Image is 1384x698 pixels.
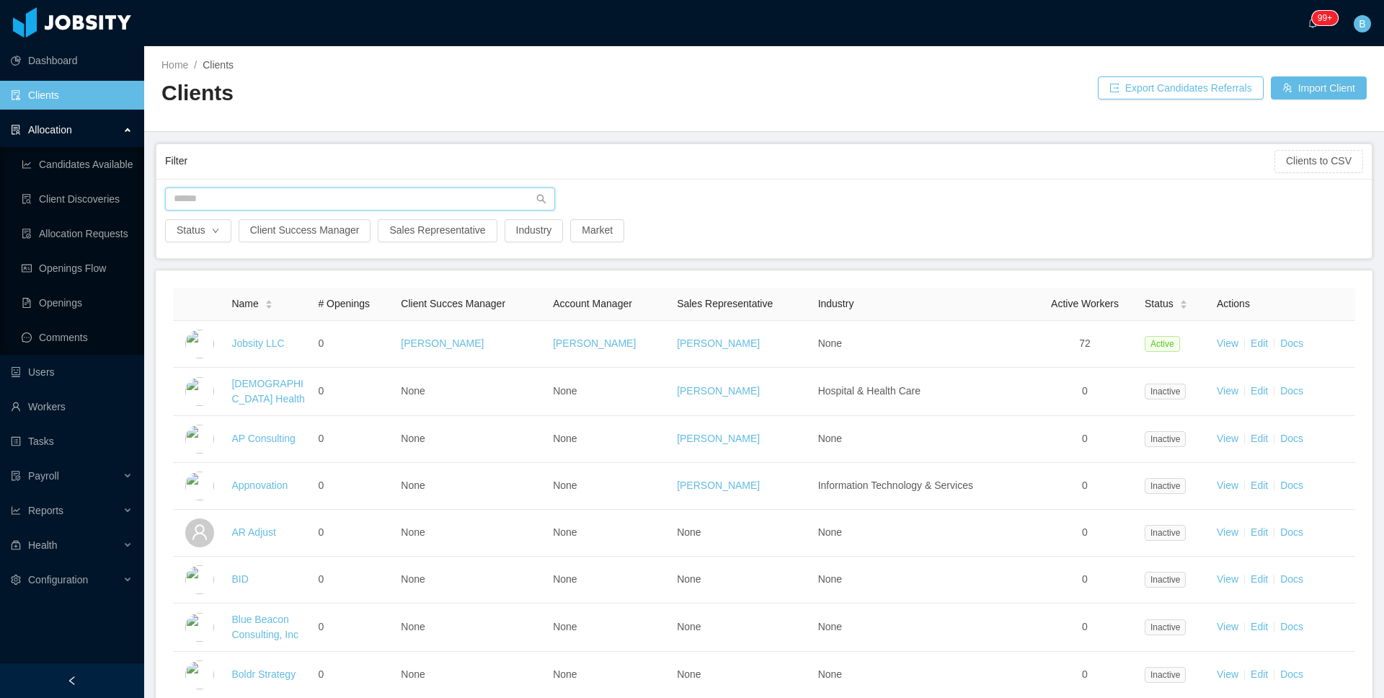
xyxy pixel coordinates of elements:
a: Docs [1280,480,1303,491]
td: 0 [312,416,395,463]
div: Sort [1179,298,1188,308]
span: Information Technology & Services [818,480,973,491]
span: Clients [203,59,234,71]
span: None [818,337,842,349]
td: 0 [312,604,395,652]
a: Docs [1280,621,1303,632]
a: View [1217,433,1238,444]
span: Configuration [28,574,88,586]
a: icon: idcardOpenings Flow [22,254,133,283]
a: Docs [1280,573,1303,585]
button: Industry [505,219,564,242]
span: None [677,526,701,538]
span: Actions [1217,298,1250,309]
span: None [401,573,425,585]
a: Edit [1251,621,1268,632]
span: None [401,668,425,680]
td: 0 [1031,368,1139,416]
span: Sales Representative [677,298,773,309]
img: 6a8e90c0-fa44-11e7-aaa7-9da49113f530_5a5d50e77f870-400w.png [185,377,214,406]
i: icon: caret-up [265,298,272,302]
td: 0 [312,321,395,368]
button: icon: usergroup-addImport Client [1271,76,1367,100]
span: Active [1145,336,1180,352]
img: 6a99a840-fa44-11e7-acf7-a12beca8be8a_5a5d51fe797d3-400w.png [185,613,214,642]
i: icon: caret-down [1179,304,1187,308]
i: icon: solution [11,125,21,135]
span: None [401,433,425,444]
a: [PERSON_NAME] [553,337,636,349]
a: BID [231,573,248,585]
a: [PERSON_NAME] [677,480,760,491]
span: Inactive [1145,384,1186,399]
a: View [1217,526,1238,538]
a: Edit [1251,526,1268,538]
span: None [401,621,425,632]
span: None [677,621,701,632]
a: Edit [1251,573,1268,585]
a: View [1217,573,1238,585]
img: 6a96eda0-fa44-11e7-9f69-c143066b1c39_5a5d5161a4f93-400w.png [185,472,214,500]
a: Edit [1251,668,1268,680]
i: icon: search [536,194,546,204]
img: 6a98c4f0-fa44-11e7-92f0-8dd2fe54cc72_5a5e2f7bcfdbd-400w.png [185,565,214,594]
i: icon: file-protect [11,471,21,481]
i: icon: caret-up [1179,298,1187,302]
a: View [1217,385,1238,397]
span: Client Succes Manager [401,298,505,309]
sup: 245 [1312,11,1338,25]
a: Edit [1251,433,1268,444]
a: View [1217,621,1238,632]
td: 72 [1031,321,1139,368]
a: AR Adjust [231,526,275,538]
a: [PERSON_NAME] [677,433,760,444]
button: Sales Representative [378,219,497,242]
img: dc41d540-fa30-11e7-b498-73b80f01daf1_657caab8ac997-400w.png [185,330,214,358]
td: 0 [312,510,395,557]
a: View [1217,337,1238,349]
i: icon: setting [11,575,21,585]
a: icon: line-chartCandidates Available [22,150,133,179]
span: None [553,480,577,491]
a: Boldr Strategy [231,668,296,680]
a: Appnovation [231,480,288,491]
a: Jobsity LLC [231,337,284,349]
span: None [401,526,425,538]
span: B [1359,15,1365,32]
span: Industry [818,298,854,309]
span: None [401,480,425,491]
td: 0 [1031,510,1139,557]
span: Status [1145,296,1174,312]
i: icon: user [191,523,208,541]
div: Filter [165,148,1274,174]
span: Name [231,296,258,312]
td: 0 [312,463,395,510]
a: View [1217,480,1238,491]
span: # Openings [318,298,370,309]
a: icon: pie-chartDashboard [11,46,133,75]
a: Edit [1251,480,1268,491]
span: None [677,573,701,585]
a: icon: messageComments [22,323,133,352]
a: View [1217,668,1238,680]
span: None [553,573,577,585]
td: 0 [1031,463,1139,510]
a: Docs [1280,337,1303,349]
a: [PERSON_NAME] [677,337,760,349]
a: icon: file-searchClient Discoveries [22,185,133,213]
i: icon: medicine-box [11,540,21,550]
span: Inactive [1145,431,1186,447]
span: None [553,433,577,444]
h2: Clients [161,79,764,108]
a: icon: auditClients [11,81,133,110]
button: Clients to CSV [1274,150,1363,173]
a: Docs [1280,433,1303,444]
span: Inactive [1145,478,1186,494]
button: icon: exportExport Candidates Referrals [1098,76,1264,100]
span: Inactive [1145,619,1186,635]
span: Health [28,539,57,551]
a: Docs [1280,668,1303,680]
td: 0 [1031,416,1139,463]
span: Account Manager [553,298,632,309]
span: Active Workers [1051,298,1119,309]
